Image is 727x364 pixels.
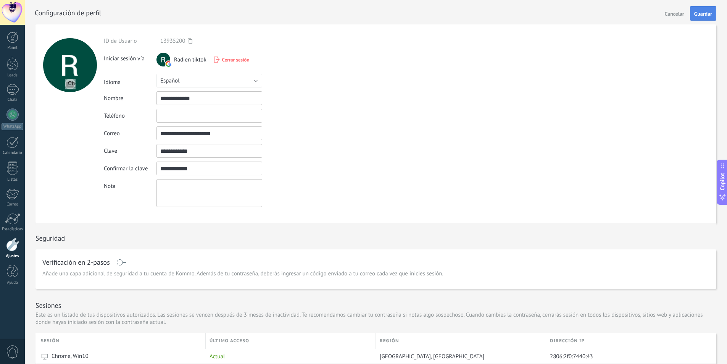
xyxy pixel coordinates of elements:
[104,112,156,120] div: Teléfono
[104,165,156,172] div: Confirmar la clave
[52,353,89,360] span: Chrome, Win10
[662,7,687,19] button: Cancelar
[104,76,156,86] div: Idioma
[42,259,110,265] h1: Verificación en 2-pasos
[210,353,225,360] span: Actual
[2,227,24,232] div: Estadísticas
[104,179,156,190] div: Nota
[2,202,24,207] div: Correo
[206,333,376,349] div: último acceso
[42,270,443,278] span: Añade una capa adicional de seguridad a tu cuenta de Kommo. Además de tu contraseña, deberás ingr...
[104,37,156,45] div: ID de Usuario
[546,333,716,349] div: Dirección IP
[376,349,542,364] div: Xalapa, Mexico
[35,301,61,310] h1: Sesiones
[550,353,593,360] span: 2806:2f0:7440:43
[2,177,24,182] div: Listas
[2,123,23,130] div: WhatsApp
[41,333,205,349] div: Sesión
[690,6,716,21] button: Guardar
[376,333,546,349] div: Región
[174,56,206,63] span: Radien tiktok
[2,45,24,50] div: Panel
[694,11,712,16] span: Guardar
[160,77,180,84] span: Español
[35,234,65,243] h1: Seguridad
[104,130,156,137] div: Correo
[546,349,711,364] div: 2806:2f0:7440:43
[2,150,24,155] div: Calendario
[719,173,726,190] span: Copilot
[104,95,156,102] div: Nombre
[156,74,262,87] button: Español
[2,73,24,78] div: Leads
[380,353,484,360] span: [GEOGRAPHIC_DATA], [GEOGRAPHIC_DATA]
[665,11,684,16] span: Cancelar
[104,147,156,155] div: Clave
[35,311,716,326] p: Este es un listado de tus dispositivos autorizados. Las sesiones se vencen después de 3 meses de ...
[2,254,24,259] div: Ajustes
[222,57,250,63] span: Cerrar sesión
[2,97,24,102] div: Chats
[160,37,185,45] span: 13935200
[104,52,156,62] div: Iniciar sesión vía
[2,280,24,285] div: Ayuda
